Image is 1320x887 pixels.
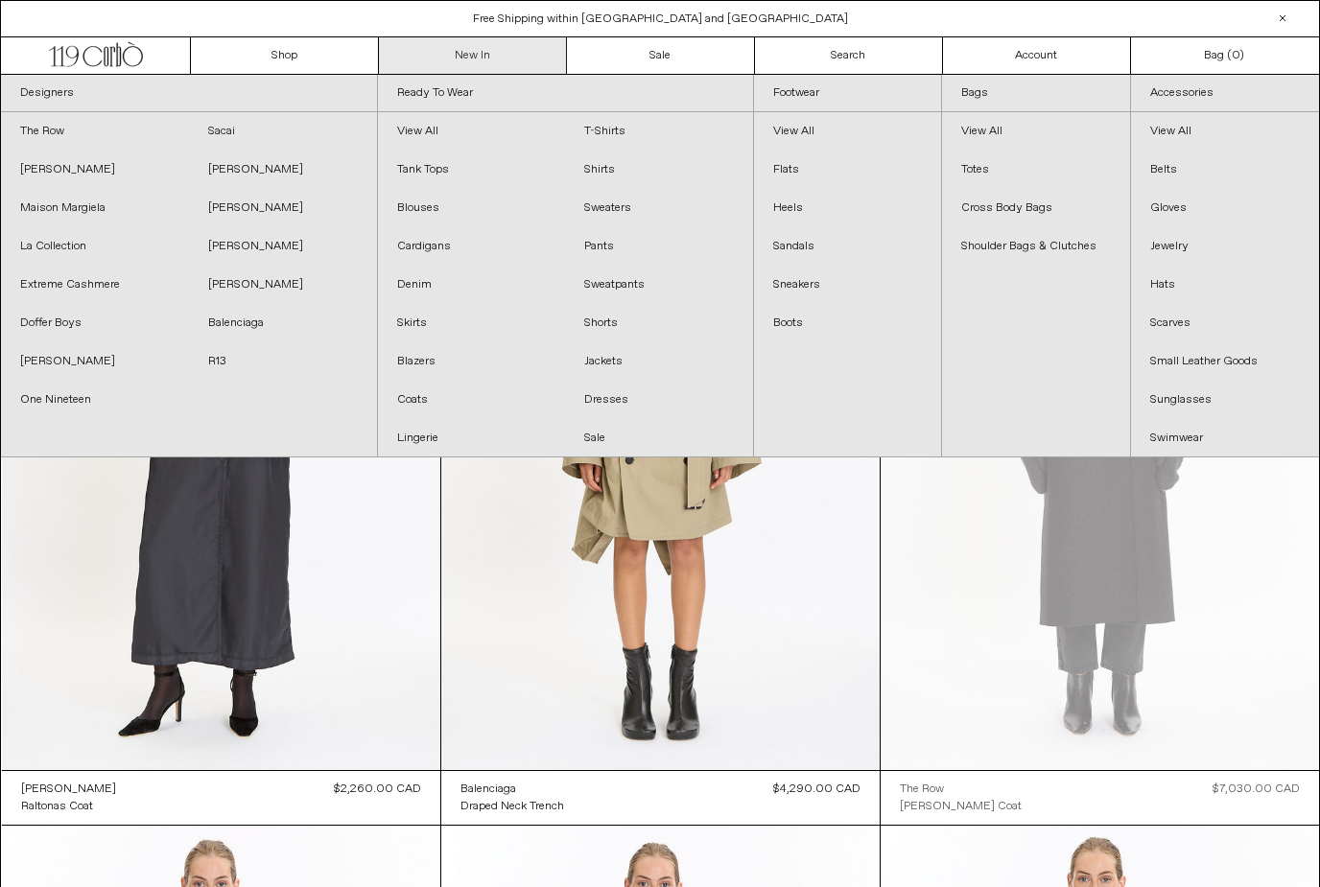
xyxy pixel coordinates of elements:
[565,266,753,304] a: Sweatpants
[942,227,1129,266] a: Shoulder Bags & Clutches
[1131,227,1319,266] a: Jewelry
[1131,419,1319,457] a: Swimwear
[1,112,189,151] a: The Row
[565,189,753,227] a: Sweaters
[1131,151,1319,189] a: Belts
[1,304,189,342] a: Doffer Boys
[1,342,189,381] a: [PERSON_NAME]
[1131,304,1319,342] a: Scarves
[1131,381,1319,419] a: Sunglasses
[754,75,941,112] a: Footwear
[189,112,377,151] a: Sacai
[189,151,377,189] a: [PERSON_NAME]
[754,112,941,151] a: View All
[1131,75,1319,112] a: Accessories
[900,782,944,798] div: The Row
[565,112,753,151] a: T-Shirts
[21,799,93,815] div: Raltonas Coat
[754,189,941,227] a: Heels
[191,37,379,74] a: Shop
[460,798,564,815] a: Draped Neck Trench
[565,381,753,419] a: Dresses
[378,266,566,304] a: Denim
[565,342,753,381] a: Jackets
[1,75,377,112] a: Designers
[754,266,941,304] a: Sneakers
[378,304,566,342] a: Skirts
[755,37,943,74] a: Search
[460,782,516,798] div: Balenciaga
[1,227,189,266] a: La Collection
[942,75,1129,112] a: Bags
[189,342,377,381] a: R13
[565,304,753,342] a: Shorts
[1131,112,1319,151] a: View All
[1131,37,1319,74] a: Bag ()
[567,37,755,74] a: Sale
[773,781,860,798] div: $4,290.00 CAD
[21,781,116,798] a: [PERSON_NAME]
[942,151,1129,189] a: Totes
[378,227,566,266] a: Cardigans
[754,304,941,342] a: Boots
[754,227,941,266] a: Sandals
[1232,47,1244,64] span: )
[189,304,377,342] a: Balenciaga
[1,189,189,227] a: Maison Margiela
[943,37,1131,74] a: Account
[460,799,564,815] div: Draped Neck Trench
[378,419,566,457] a: Lingerie
[1,151,189,189] a: [PERSON_NAME]
[378,342,566,381] a: Blazers
[942,112,1129,151] a: View All
[565,227,753,266] a: Pants
[21,782,116,798] div: [PERSON_NAME]
[378,151,566,189] a: Tank Tops
[900,799,1022,815] div: [PERSON_NAME] Coat
[378,75,754,112] a: Ready To Wear
[900,798,1022,815] a: [PERSON_NAME] Coat
[1213,781,1300,798] div: $7,030.00 CAD
[1,381,189,419] a: One Nineteen
[378,189,566,227] a: Blouses
[189,266,377,304] a: [PERSON_NAME]
[21,798,116,815] a: Raltonas Coat
[754,151,941,189] a: Flats
[334,781,421,798] div: $2,260.00 CAD
[189,227,377,266] a: [PERSON_NAME]
[1131,189,1319,227] a: Gloves
[460,781,564,798] a: Balenciaga
[565,419,753,457] a: Sale
[1,266,189,304] a: Extreme Cashmere
[379,37,567,74] a: New In
[378,112,566,151] a: View All
[1232,48,1239,63] span: 0
[1131,266,1319,304] a: Hats
[1131,342,1319,381] a: Small Leather Goods
[565,151,753,189] a: Shirts
[900,781,1022,798] a: The Row
[189,189,377,227] a: [PERSON_NAME]
[942,189,1129,227] a: Cross Body Bags
[473,12,848,27] a: Free Shipping within [GEOGRAPHIC_DATA] and [GEOGRAPHIC_DATA]
[378,381,566,419] a: Coats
